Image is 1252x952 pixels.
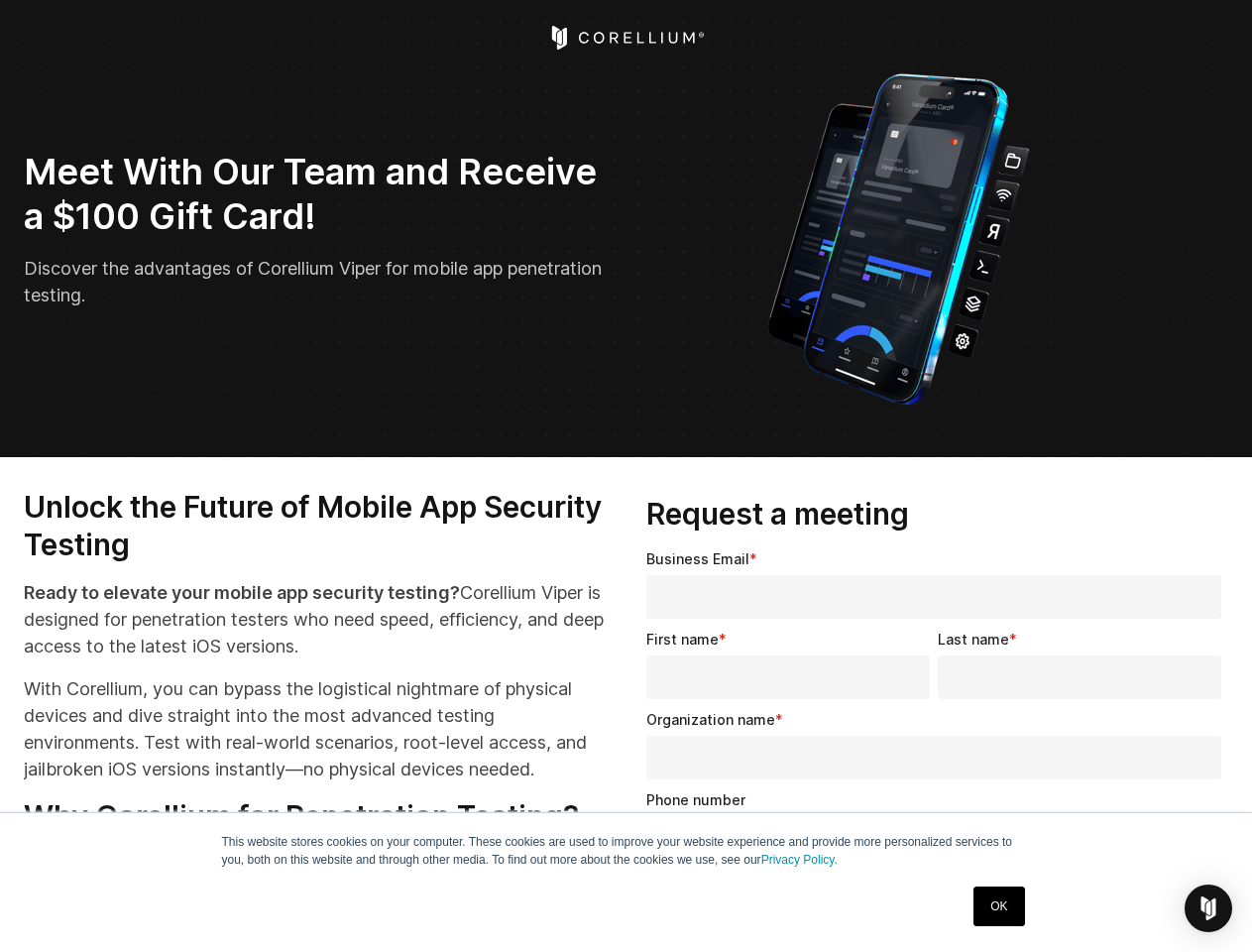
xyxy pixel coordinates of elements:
img: Corellium_VIPER_Hero_1_1x [749,63,1048,410]
h3: Why Corellium for Penetration Testing? [24,798,607,836]
a: Corellium Home [547,26,705,50]
h2: Meet With Our Team and Receive a $100 Gift Card! [24,150,613,239]
h3: Request a meeting [646,496,1229,534]
span: First name [646,631,719,648]
span: Organization name [646,711,775,728]
h3: Unlock the Future of Mobile App Security Testing [24,489,607,563]
span: Discover the advantages of Corellium Viper for mobile app penetration testing. [24,258,602,305]
a: OK [973,887,1024,926]
p: Corellium Viper is designed for penetration testers who need speed, efficiency, and deep access t... [24,579,607,659]
span: Last name [938,631,1009,648]
span: Phone number [646,791,745,808]
strong: Ready to elevate your mobile app security testing? [24,582,460,603]
a: Privacy Policy. [761,853,838,867]
span: Business Email [646,550,749,567]
p: This website stores cookies on your computer. These cookies are used to improve your website expe... [222,833,1031,869]
p: With Corellium, you can bypass the logistical nightmare of physical devices and dive straight int... [24,675,607,782]
div: Open Intercom Messenger [1185,885,1232,932]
